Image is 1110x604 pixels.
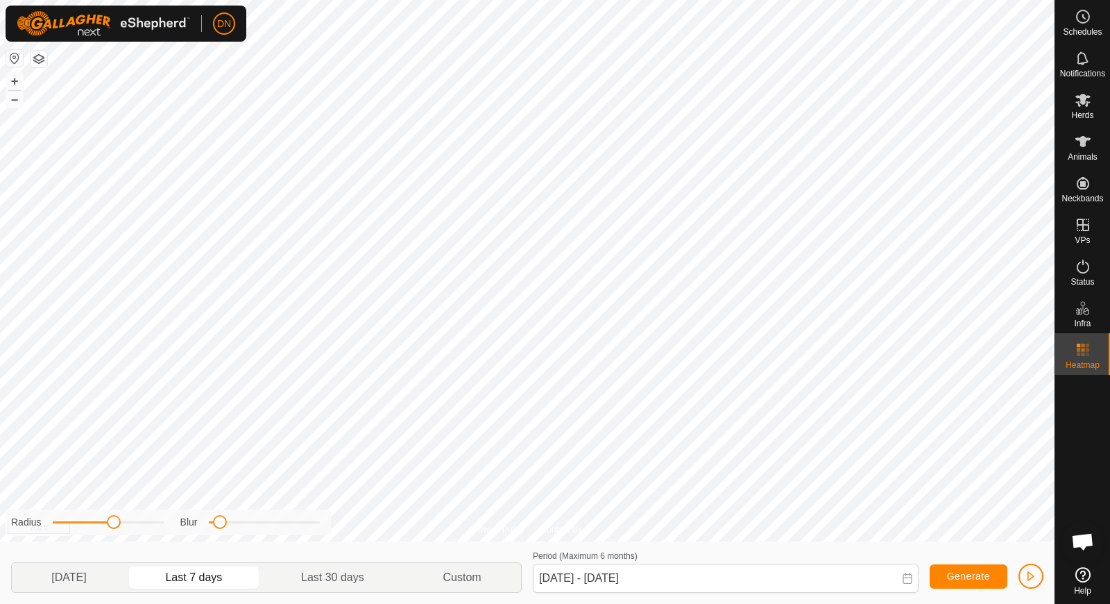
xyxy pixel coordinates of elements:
img: Gallagher Logo [17,11,190,36]
span: Last 30 days [301,569,364,586]
span: [DATE] [51,569,86,586]
button: Reset Map [6,50,23,67]
a: Privacy Policy [472,523,524,536]
label: Period (Maximum 6 months) [533,551,638,561]
span: Notifications [1060,69,1105,78]
span: Last 7 days [165,569,222,586]
span: DN [217,17,231,31]
a: Contact Us [541,523,582,536]
button: Map Layers [31,51,47,67]
span: Herds [1071,111,1093,119]
label: Radius [11,515,42,530]
button: – [6,91,23,108]
span: VPs [1075,236,1090,244]
label: Blur [180,515,198,530]
span: Status [1070,278,1094,286]
span: Help [1074,587,1091,595]
span: Custom [443,569,481,586]
span: Neckbands [1061,194,1103,203]
a: Open chat [1062,521,1104,562]
a: Help [1055,562,1110,601]
span: Generate [947,571,990,582]
span: Infra [1074,319,1091,328]
span: Schedules [1063,28,1102,36]
button: + [6,73,23,90]
span: Heatmap [1066,361,1100,369]
button: Generate [930,564,1007,589]
span: Animals [1068,153,1098,161]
